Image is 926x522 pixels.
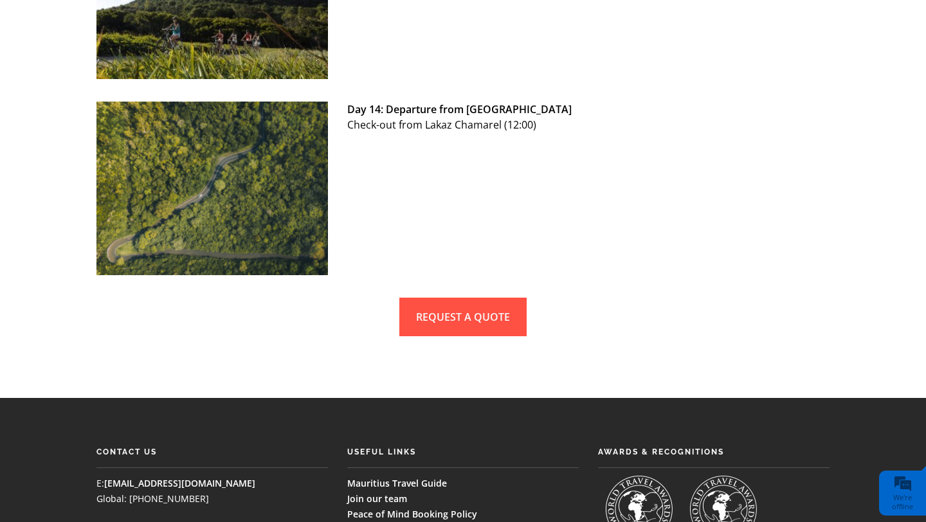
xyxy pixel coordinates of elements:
[347,102,572,116] strong: Day 14: Departure from [GEOGRAPHIC_DATA]
[96,444,328,460] h6: CONTACT US
[347,492,407,505] a: Join our team
[96,102,328,275] img: Chamarel drone view
[598,444,830,460] h6: Awards & Recognitions
[104,477,255,489] a: [EMAIL_ADDRESS][DOMAIN_NAME]
[347,508,477,520] a: Peace of Mind Booking Policy
[96,476,328,507] p: E: Global: [PHONE_NUMBER]
[347,477,447,489] a: Mauritius Travel Guide
[399,298,527,336] a: REQUEST A QUOTE
[882,493,923,511] div: We're offline
[347,102,830,132] p: Check-out from Lakaz Chamarel (12:00)
[347,444,579,460] h6: Useful Links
